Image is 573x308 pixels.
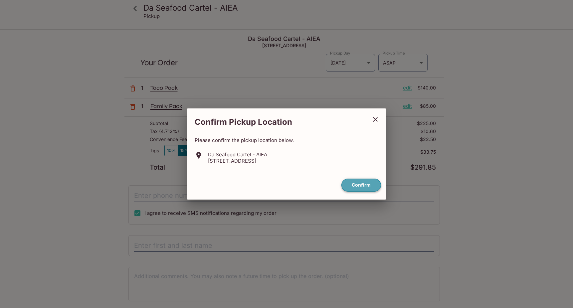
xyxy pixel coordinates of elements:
[195,137,378,143] p: Please confirm the pickup location below.
[367,111,384,128] button: close
[208,158,267,164] p: [STREET_ADDRESS]
[341,179,381,192] button: confirm
[208,151,267,158] p: Da Seafood Cartel - AIEA
[187,114,367,130] h2: Confirm Pickup Location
